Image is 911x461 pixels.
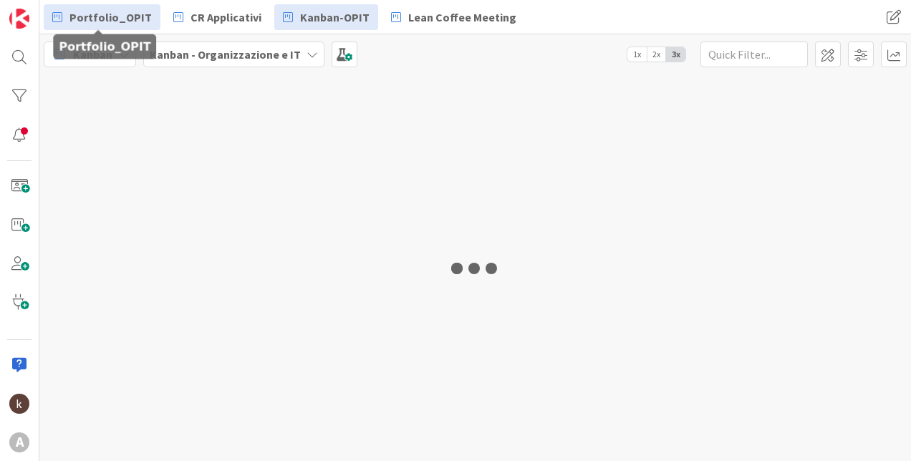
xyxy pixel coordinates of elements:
b: Kanban - Organizzazione e IT [150,47,301,62]
h5: Portfolio_OPIT [59,40,150,54]
span: 1x [627,47,647,62]
div: A [9,432,29,452]
span: 3x [666,47,685,62]
a: Portfolio_OPIT [44,4,160,30]
span: CR Applicativi [191,9,261,26]
img: Visit kanbanzone.com [9,9,29,29]
a: Kanban-OPIT [274,4,378,30]
input: Quick Filter... [700,42,808,67]
span: 2x [647,47,666,62]
span: Kanban-OPIT [300,9,370,26]
img: kh [9,394,29,414]
span: Lean Coffee Meeting [408,9,516,26]
span: Portfolio_OPIT [69,9,152,26]
a: CR Applicativi [165,4,270,30]
a: Lean Coffee Meeting [382,4,525,30]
